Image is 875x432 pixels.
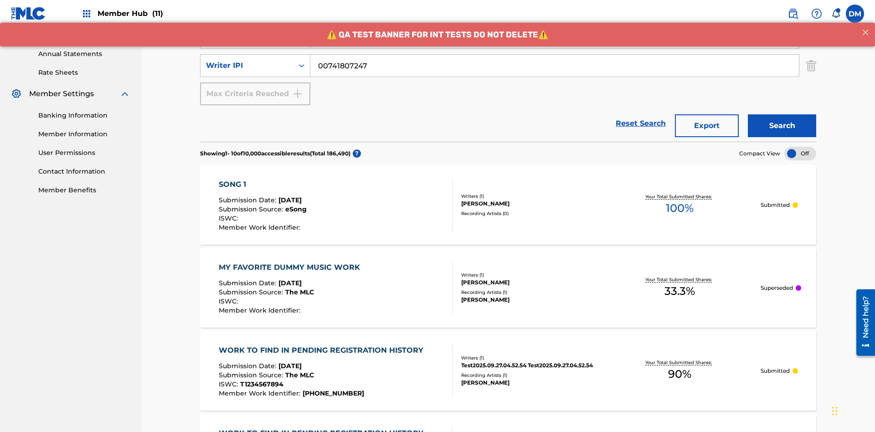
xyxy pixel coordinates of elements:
span: [DATE] [278,196,302,204]
img: expand [119,88,130,99]
a: SONG 1Submission Date:[DATE]Submission Source:eSongISWC:Member Work Identifier:Writers (1)[PERSON... [200,165,816,245]
span: Member Work Identifier : [219,389,303,397]
span: [DATE] [278,279,302,287]
p: Showing 1 - 10 of 10,000 accessible results (Total 186,490 ) [200,149,350,158]
span: 100 % [666,200,694,216]
div: Writer IPI [206,60,288,71]
span: T1234567894 [240,380,283,388]
a: Member Benefits [38,185,130,195]
span: Member Work Identifier : [219,223,303,231]
img: Delete Criterion [806,54,816,77]
div: Test2025.09.27.04.52.54 Test2025.09.27.04.52.54 [461,361,599,370]
span: [PHONE_NUMBER] [303,389,364,397]
span: Submission Source : [219,288,285,296]
div: Recording Artists ( 0 ) [461,210,599,217]
span: ISWC : [219,380,240,388]
p: Superseded [761,284,793,292]
div: Writers ( 1 ) [461,193,599,200]
span: 33.3 % [664,283,695,299]
p: Submitted [761,201,790,209]
div: [PERSON_NAME] [461,379,599,387]
a: User Permissions [38,148,130,158]
span: Submission Date : [219,362,278,370]
img: help [811,8,822,19]
div: User Menu [846,5,864,23]
div: Recording Artists ( 1 ) [461,372,599,379]
span: [DATE] [278,362,302,370]
div: MY FAVORITE DUMMY MUSIC WORK [219,262,365,273]
div: Recording Artists ( 1 ) [461,289,599,296]
a: Rate Sheets [38,68,130,77]
div: [PERSON_NAME] [461,296,599,304]
a: Annual Statements [38,49,130,59]
iframe: Chat Widget [829,388,875,432]
span: Member Settings [29,88,94,99]
div: Writers ( 1 ) [461,355,599,361]
a: Contact Information [38,167,130,176]
p: Your Total Submitted Shares: [645,276,714,283]
a: MY FAVORITE DUMMY MUSIC WORKSubmission Date:[DATE]Submission Source:The MLCISWC:Member Work Ident... [200,248,816,328]
a: Reset Search [611,113,670,134]
div: Notifications [831,9,840,18]
span: Member Work Identifier : [219,306,303,314]
button: Search [748,114,816,137]
span: 90 % [668,366,691,382]
img: MLC Logo [11,7,46,20]
div: Help [808,5,826,23]
span: Submission Source : [219,371,285,379]
span: eSong [285,205,307,213]
span: ? [353,149,361,158]
div: WORK TO FIND IN PENDING REGISTRATION HISTORY [219,345,428,356]
img: search [787,8,798,19]
div: SONG 1 [219,179,307,190]
img: Top Rightsholders [81,8,92,19]
span: Member Hub [98,8,163,19]
div: [PERSON_NAME] [461,200,599,208]
p: Submitted [761,367,790,375]
span: The MLC [285,371,314,379]
div: [PERSON_NAME] [461,278,599,287]
div: Drag [832,397,838,425]
button: Export [675,114,739,137]
p: Your Total Submitted Shares: [645,193,714,200]
span: (11) [152,9,163,18]
span: Submission Date : [219,196,278,204]
span: Submission Date : [219,279,278,287]
img: Member Settings [11,88,22,99]
p: Your Total Submitted Shares: [645,359,714,366]
span: Compact View [739,149,780,158]
a: Banking Information [38,111,130,120]
span: The MLC [285,288,314,296]
a: Public Search [784,5,802,23]
a: Member Information [38,129,130,139]
div: Writers ( 1 ) [461,272,599,278]
span: ISWC : [219,214,240,222]
span: ⚠️ QA TEST BANNER FOR INT TESTS DO NOT DELETE⚠️ [327,7,548,17]
span: Submission Source : [219,205,285,213]
a: WORK TO FIND IN PENDING REGISTRATION HISTORYSubmission Date:[DATE]Submission Source:The MLCISWC:T... [200,331,816,411]
span: ISWC : [219,297,240,305]
iframe: Resource Center [849,286,875,360]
